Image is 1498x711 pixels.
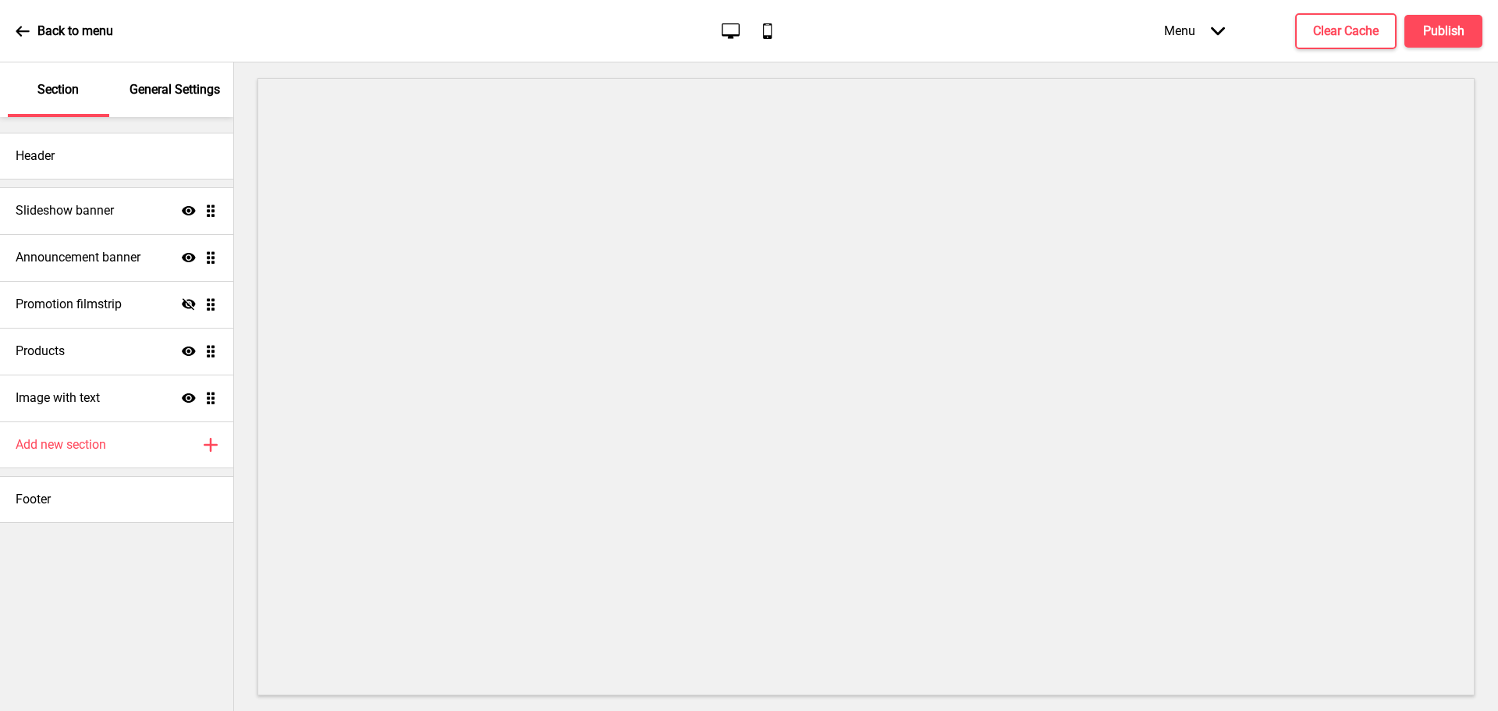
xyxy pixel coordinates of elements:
[16,202,114,219] h4: Slideshow banner
[1295,13,1397,49] button: Clear Cache
[16,389,100,407] h4: Image with text
[16,296,122,313] h4: Promotion filmstrip
[16,249,140,266] h4: Announcement banner
[1423,23,1464,40] h4: Publish
[16,343,65,360] h4: Products
[16,436,106,453] h4: Add new section
[16,491,51,508] h4: Footer
[1148,8,1241,54] div: Menu
[1404,15,1482,48] button: Publish
[16,148,55,165] h4: Header
[37,81,79,98] p: Section
[37,23,113,40] p: Back to menu
[1313,23,1379,40] h4: Clear Cache
[16,10,113,52] a: Back to menu
[130,81,220,98] p: General Settings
